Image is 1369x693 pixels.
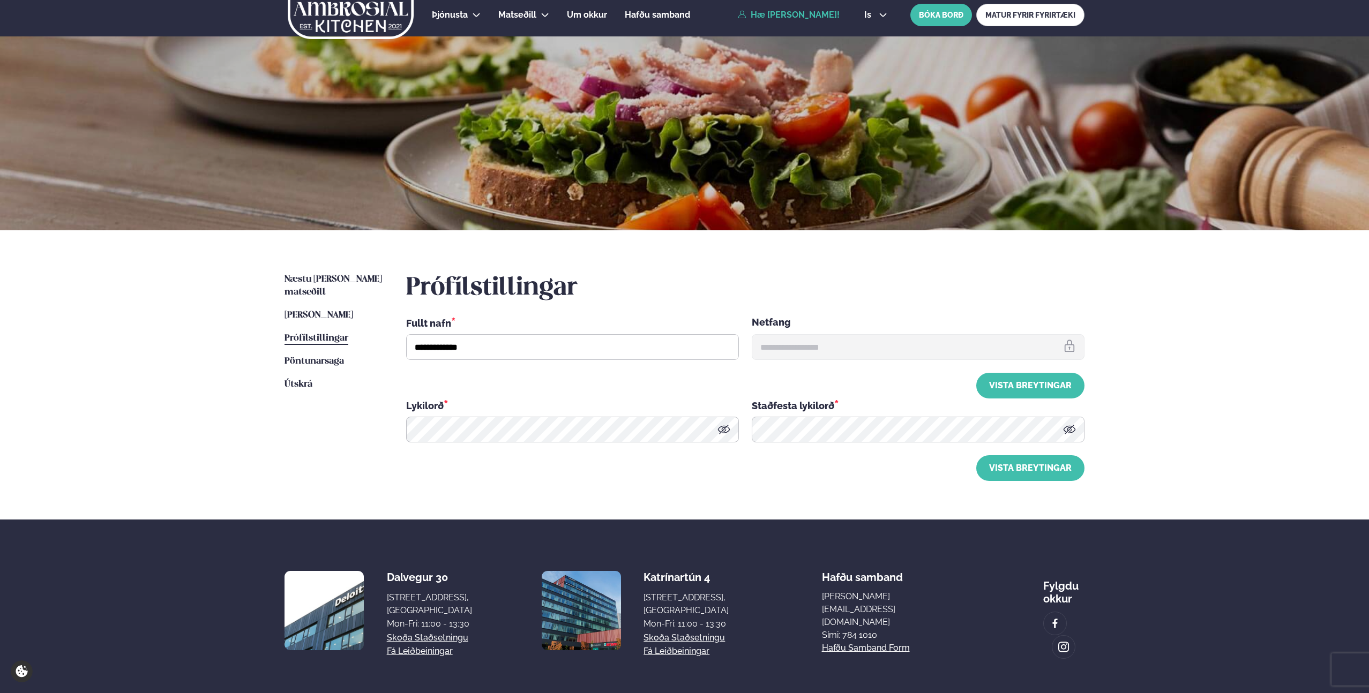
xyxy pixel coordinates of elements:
span: Pöntunarsaga [285,357,344,366]
span: Hafðu samband [822,562,903,584]
span: Prófílstillingar [285,334,348,343]
div: Fylgdu okkur [1043,571,1084,605]
a: Fá leiðbeiningar [387,645,453,658]
div: [STREET_ADDRESS], [GEOGRAPHIC_DATA] [644,591,729,617]
a: Hafðu samband form [822,642,910,654]
a: Prófílstillingar [285,332,348,345]
img: image alt [1058,641,1069,653]
span: Um okkur [567,10,607,20]
span: Hafðu samband [625,10,690,20]
a: Næstu [PERSON_NAME] matseðill [285,273,385,299]
a: Skoða staðsetningu [644,631,725,644]
a: Skoða staðsetningu [387,631,468,644]
img: image alt [1049,617,1061,630]
span: is [864,11,874,19]
span: Næstu [PERSON_NAME] matseðill [285,275,382,297]
a: Hæ [PERSON_NAME]! [738,10,840,20]
a: Pöntunarsaga [285,355,344,368]
img: image alt [542,571,621,650]
a: Útskrá [285,378,312,391]
div: [STREET_ADDRESS], [GEOGRAPHIC_DATA] [387,591,472,617]
span: Matseðill [498,10,536,20]
button: BÓKA BORÐ [910,4,972,26]
a: Hafðu samband [625,9,690,21]
div: Lykilorð [406,398,739,412]
a: Matseðill [498,9,536,21]
a: Um okkur [567,9,607,21]
a: Fá leiðbeiningar [644,645,709,658]
p: Sími: 784 1010 [822,629,951,642]
div: Netfang [752,316,1084,330]
a: MATUR FYRIR FYRIRTÆKI [976,4,1084,26]
button: Vista breytingar [976,373,1084,398]
a: image alt [1052,636,1075,658]
div: Staðfesta lykilorð [752,398,1084,412]
a: [PERSON_NAME][EMAIL_ADDRESS][DOMAIN_NAME] [822,590,951,629]
span: Þjónusta [432,10,468,20]
span: [PERSON_NAME] [285,311,353,320]
div: Katrínartún 4 [644,571,729,584]
div: Fullt nafn [406,316,739,330]
h2: Prófílstillingar [406,273,1084,303]
a: Þjónusta [432,9,468,21]
div: Mon-Fri: 11:00 - 13:30 [644,617,729,630]
span: Útskrá [285,380,312,389]
a: Cookie settings [11,660,33,682]
div: Dalvegur 30 [387,571,472,584]
button: is [856,11,896,19]
button: Vista breytingar [976,455,1084,481]
div: Mon-Fri: 11:00 - 13:30 [387,617,472,630]
a: [PERSON_NAME] [285,309,353,322]
a: image alt [1044,612,1066,635]
img: image alt [285,571,364,650]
